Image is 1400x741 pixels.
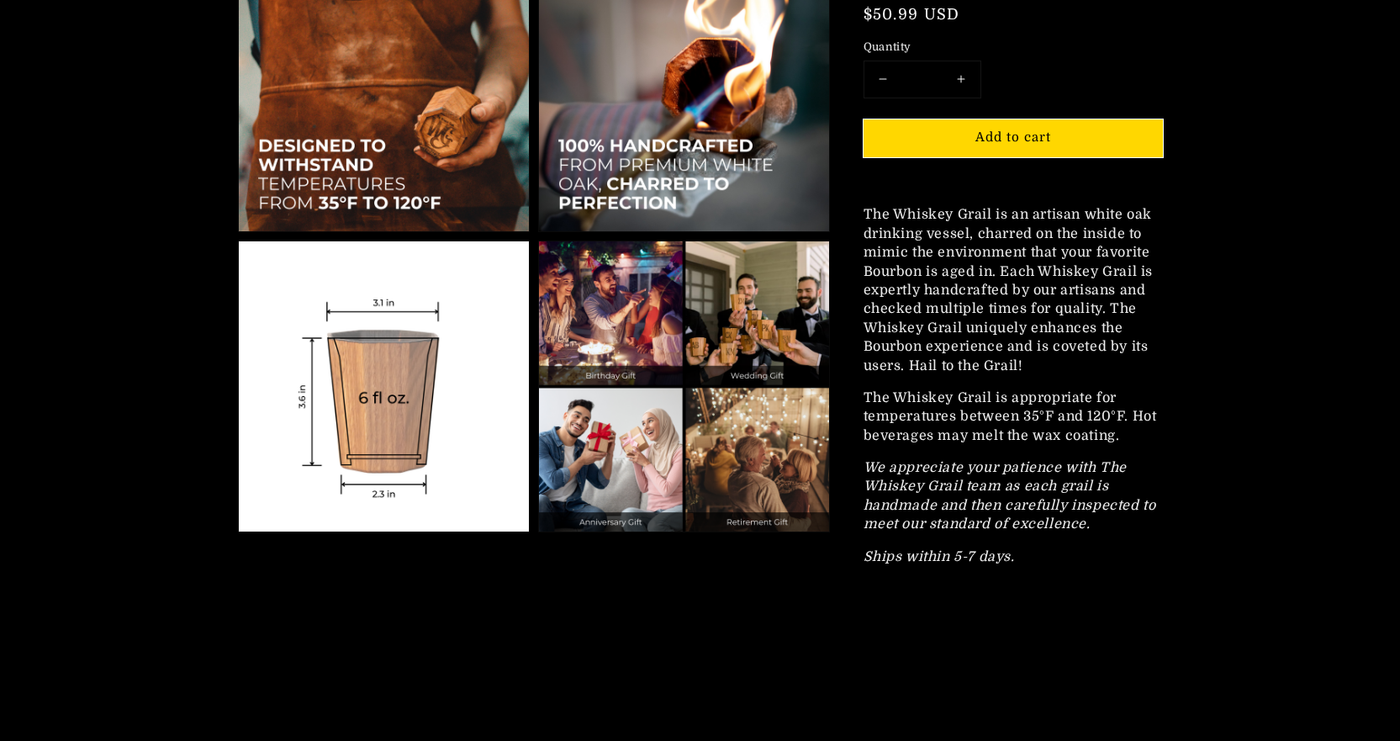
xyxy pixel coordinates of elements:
[539,241,829,532] img: For Celebrations
[864,7,960,24] span: $50.99 USD
[239,241,529,532] img: Measurements
[864,390,1157,443] span: The Whiskey Grail is appropriate for temperatures between 35°F and 120°F. Hot beverages may melt ...
[864,549,1015,564] em: Ships within 5-7 days.
[864,206,1163,376] p: The Whiskey Grail is an artisan white oak drinking vessel, charred on the inside to mimic the env...
[864,40,1163,56] label: Quantity
[864,119,1163,157] button: Add to cart
[864,461,1156,532] em: We appreciate your patience with The Whiskey Grail team as each grail is handmade and then carefu...
[975,130,1051,146] span: Add to cart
